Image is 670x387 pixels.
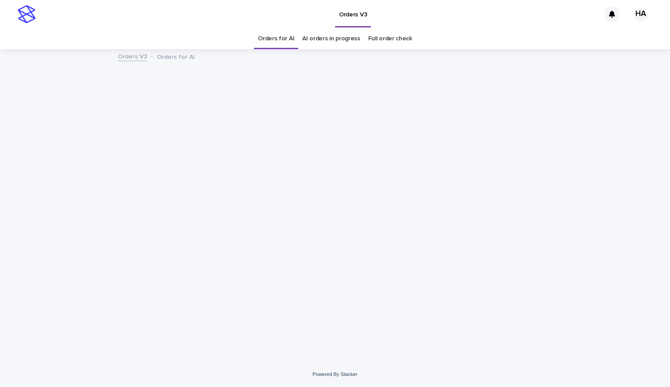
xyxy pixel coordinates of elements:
[118,51,147,61] a: Orders V3
[634,7,648,21] div: HA
[368,28,412,49] a: Full order check
[258,28,294,49] a: Orders for AI
[157,51,195,61] p: Orders for AI
[312,372,357,377] a: Powered By Stacker
[18,5,35,23] img: stacker-logo-s-only.png
[302,28,360,49] a: AI orders in progress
